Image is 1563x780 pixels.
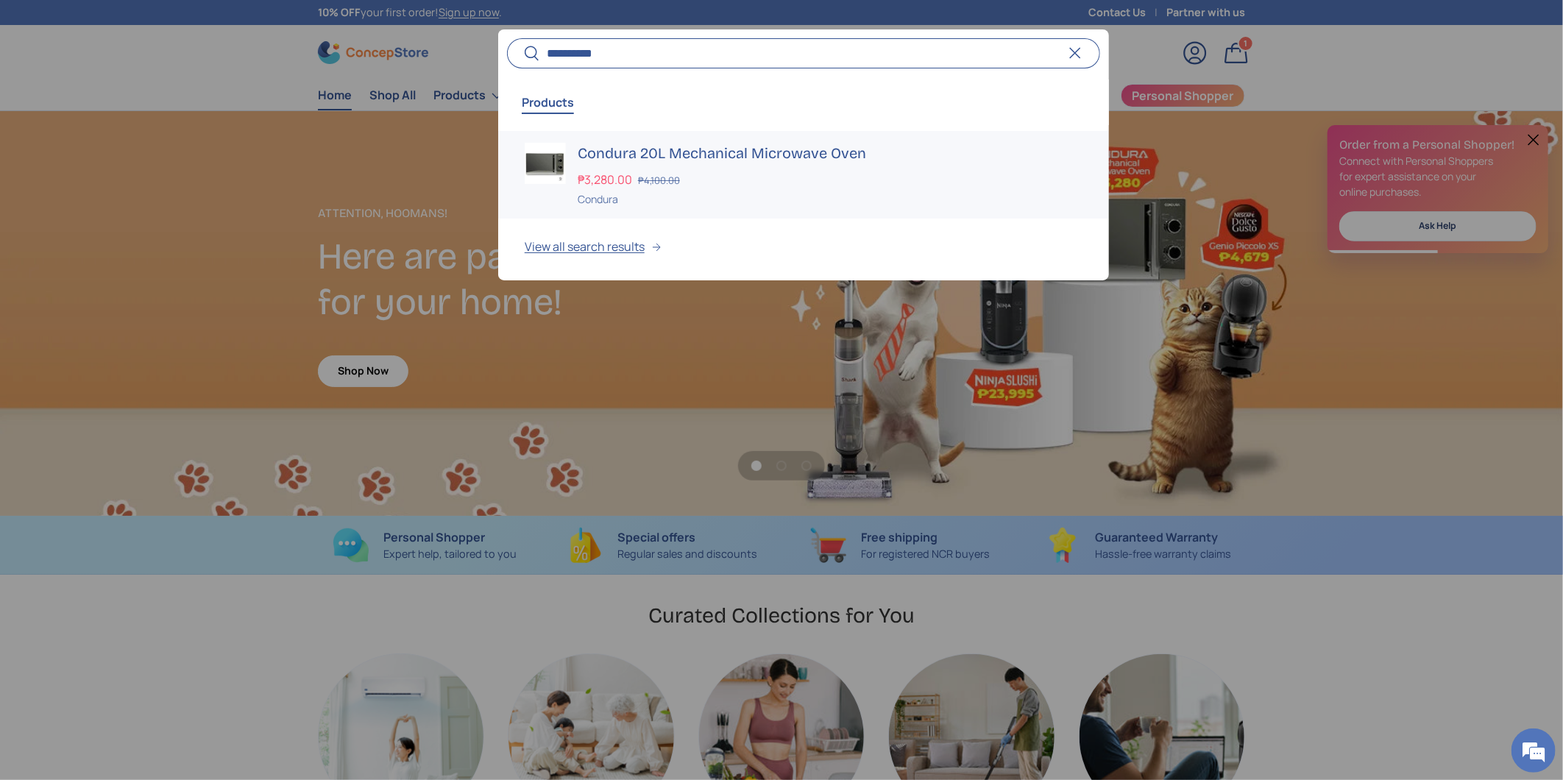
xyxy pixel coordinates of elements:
s: ₱4,100.00 [638,174,680,187]
button: View all search results [498,219,1109,280]
strong: ₱3,280.00 [578,171,636,188]
button: Products [522,85,574,119]
a: Condura 20L Mechanical Microwave Oven ₱3,280.00 ₱4,100.00 Condura [498,131,1109,219]
h3: Condura 20L Mechanical Microwave Oven [578,143,1082,163]
div: Condura [578,191,1082,207]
